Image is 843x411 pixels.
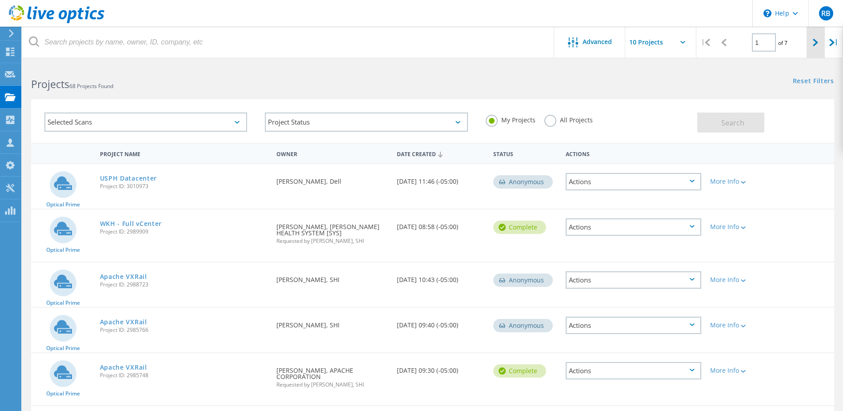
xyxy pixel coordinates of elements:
div: Actions [566,173,701,190]
div: | [696,27,715,58]
div: [DATE] 09:40 (-05:00) [392,308,489,337]
div: [DATE] 10:43 (-05:00) [392,262,489,292]
div: Actions [566,218,701,236]
button: Search [697,113,764,133]
div: [DATE] 09:30 (-05:00) [392,353,489,383]
span: Search [721,118,744,128]
a: Apache VXRail [100,364,147,371]
span: Project ID: 2989909 [100,229,268,234]
div: Owner [272,145,392,161]
div: | [825,27,843,58]
span: 68 Projects Found [69,82,113,90]
div: Actions [566,362,701,379]
span: RB [821,10,831,17]
span: Advanced [583,39,612,45]
div: [PERSON_NAME], SHI [272,308,392,337]
div: [PERSON_NAME], [PERSON_NAME] HEALTH SYSTEM [SYS] [272,210,392,253]
div: [DATE] 08:58 (-05:00) [392,210,489,239]
div: Anonymous [493,175,553,189]
a: Apache VXRail [100,319,147,325]
div: [PERSON_NAME], APACHE CORPORATION [272,353,392,396]
span: of 7 [778,39,787,47]
span: Project ID: 3010973 [100,184,268,189]
a: USPH Datacenter [100,175,157,181]
a: Apache VXRail [100,274,147,280]
div: Anonymous [493,319,553,332]
label: My Projects [486,115,535,123]
a: WKH - Full vCenter [100,221,162,227]
div: More Info [710,178,766,185]
span: Optical Prime [46,391,80,396]
input: Search projects by name, owner, ID, company, etc [22,27,555,58]
div: Actions [561,145,706,161]
a: Live Optics Dashboard [9,19,104,25]
div: [PERSON_NAME], SHI [272,262,392,292]
span: Project ID: 2985766 [100,327,268,333]
div: Selected Scans [44,113,247,132]
div: Complete [493,364,546,378]
span: Optical Prime [46,346,80,351]
svg: \n [763,9,771,17]
span: Project ID: 2985748 [100,373,268,378]
div: Complete [493,221,546,234]
div: Project Name [96,145,272,161]
div: More Info [710,224,766,230]
div: More Info [710,322,766,328]
span: Optical Prime [46,300,80,306]
div: More Info [710,367,766,374]
label: All Projects [544,115,593,123]
div: Status [489,145,561,161]
a: Reset Filters [793,78,834,85]
span: Optical Prime [46,202,80,207]
span: Project ID: 2988723 [100,282,268,287]
span: Optical Prime [46,247,80,253]
div: Actions [566,317,701,334]
span: Requested by [PERSON_NAME], SHI [276,238,388,244]
div: Anonymous [493,274,553,287]
div: Actions [566,271,701,289]
div: More Info [710,277,766,283]
div: Date Created [392,145,489,162]
div: [PERSON_NAME], Dell [272,164,392,193]
b: Projects [31,77,69,91]
span: Requested by [PERSON_NAME], SHI [276,382,388,387]
div: Project Status [265,113,467,132]
div: [DATE] 11:46 (-05:00) [392,164,489,193]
